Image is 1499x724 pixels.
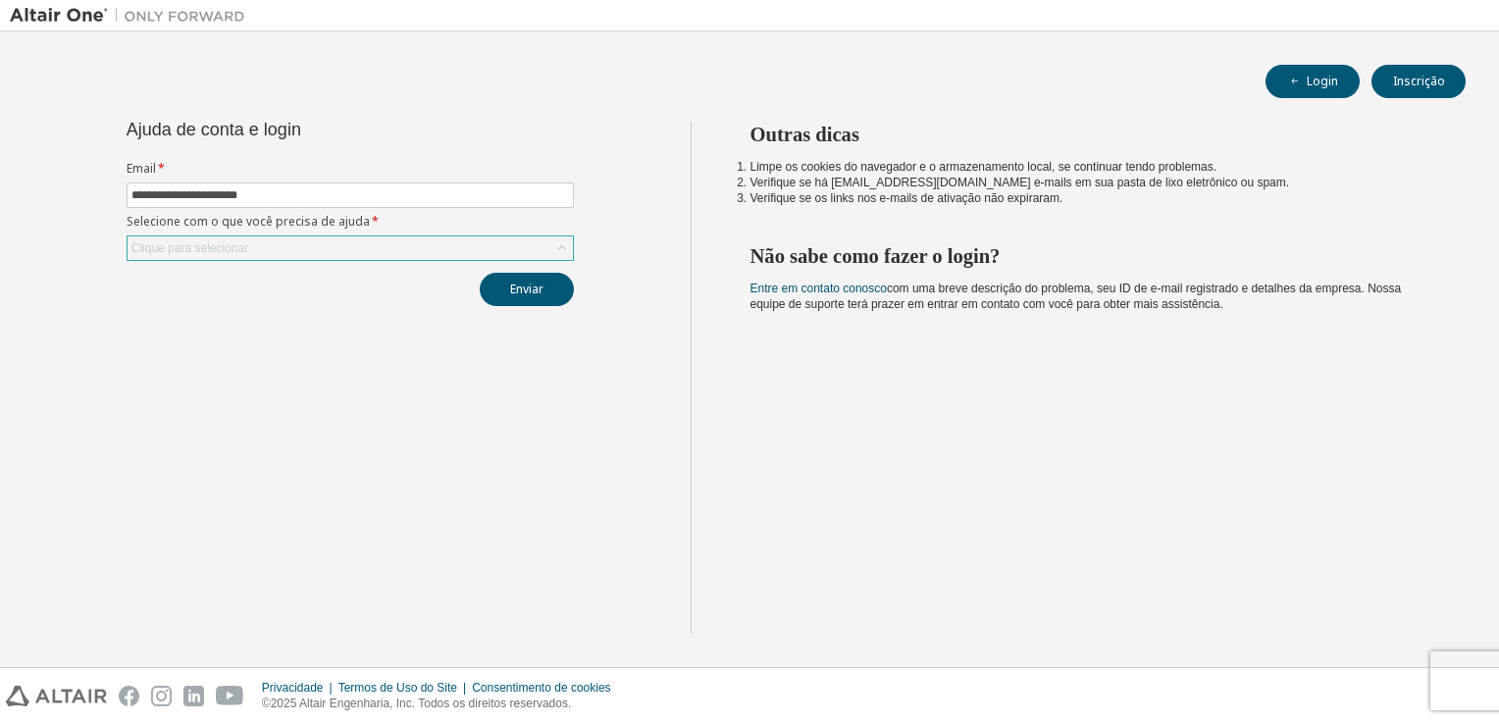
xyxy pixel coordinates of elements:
[750,190,1431,206] li: Verifique se os links nos e-mails de ativação não expiraram.
[750,282,887,295] a: Entre em contato conosco
[750,122,1431,147] h2: Outras dicas
[6,686,107,706] img: altair_logo.svg
[10,6,255,26] img: Altair Um
[216,686,244,706] img: youtube.svg
[262,680,338,696] div: Privacidade
[750,243,1431,269] h2: Não sabe como fazer o login?
[128,236,573,260] div: Clique para selecionar
[119,686,139,706] img: facebook.svg
[127,122,485,137] div: Ajuda de conta e login
[183,686,204,706] img: linkedin.svg
[1371,65,1466,98] button: Inscrição
[480,273,574,306] button: Enviar
[151,686,172,706] img: instagram.svg
[131,240,248,256] div: Clique para selecionar
[338,680,473,696] div: Termos de Uso do Site
[127,213,370,230] font: Selecione com o que você precisa de ajuda
[262,696,623,712] p: ©
[750,282,1402,311] span: com uma breve descrição do problema, seu ID de e-mail registrado e detalhes da empresa. Nossa equ...
[750,159,1431,175] li: Limpe os cookies do navegador e o armazenamento local, se continuar tendo problemas.
[271,697,572,710] font: 2025 Altair Engenharia, Inc. Todos os direitos reservados.
[127,160,156,177] font: Email
[1266,65,1360,98] button: Login
[1307,74,1338,89] font: Login
[750,175,1431,190] li: Verifique se há [EMAIL_ADDRESS][DOMAIN_NAME] e-mails em sua pasta de lixo eletrônico ou spam.
[472,680,622,696] div: Consentimento de cookies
